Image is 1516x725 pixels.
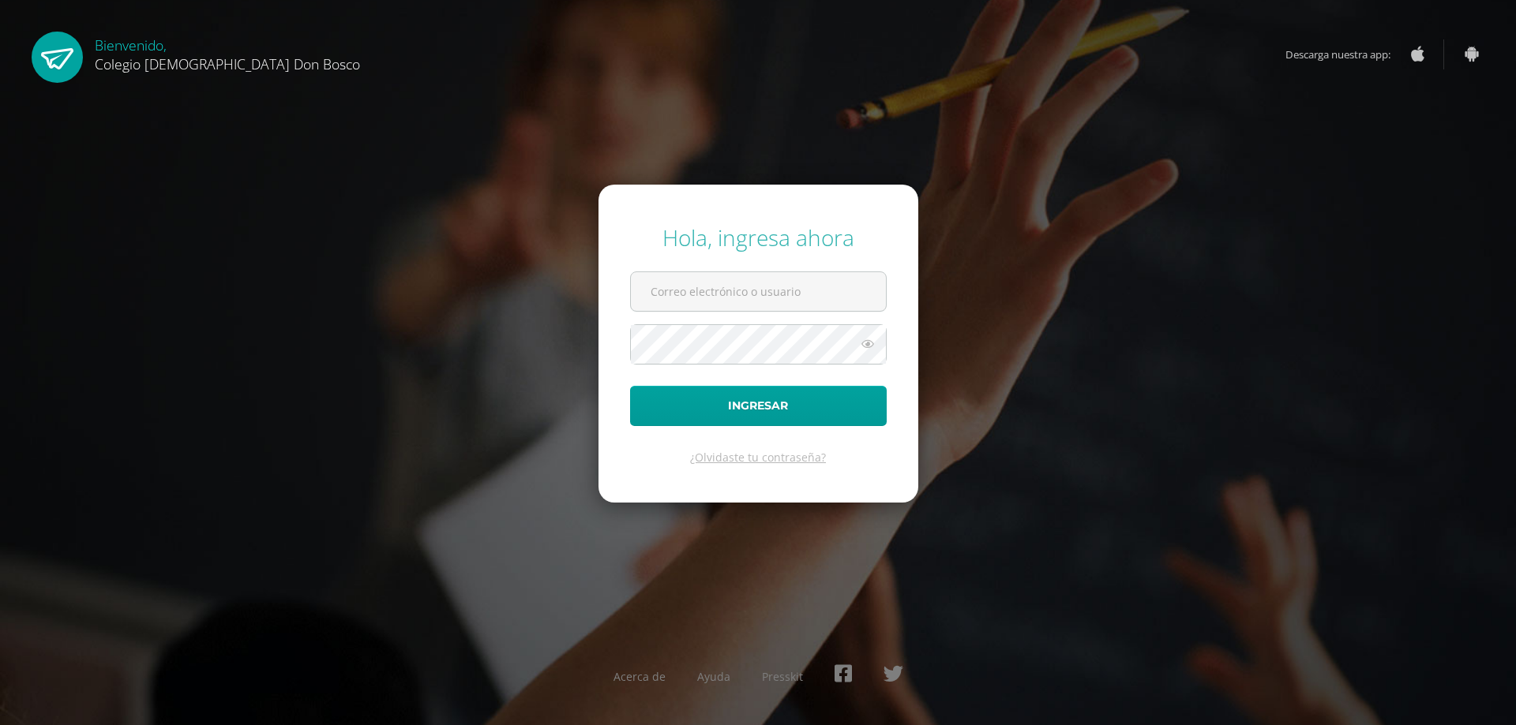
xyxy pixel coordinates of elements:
span: Descarga nuestra app: [1285,39,1406,69]
a: Ayuda [697,669,730,684]
a: Presskit [762,669,803,684]
div: Hola, ingresa ahora [630,222,887,252]
a: ¿Olvidaste tu contraseña? [690,450,826,465]
a: Acerca de [614,669,666,684]
button: Ingresar [630,386,887,426]
input: Correo electrónico o usuario [631,272,886,311]
span: Colegio [DEMOGRAPHIC_DATA] Don Bosco [95,54,360,73]
div: Bienvenido, [95,32,360,73]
